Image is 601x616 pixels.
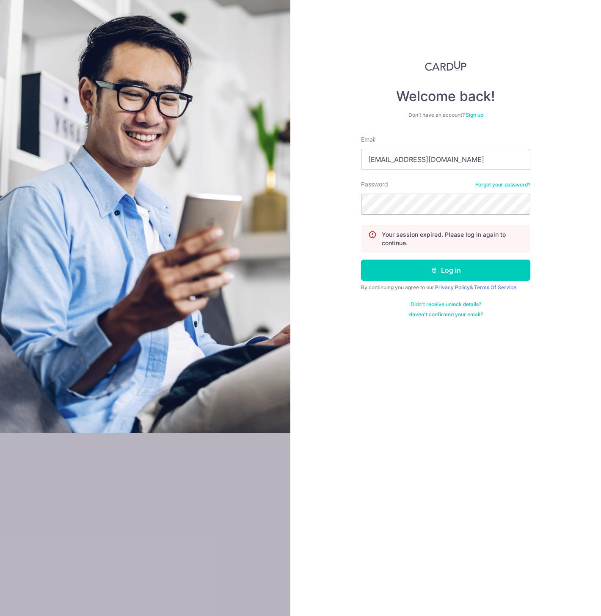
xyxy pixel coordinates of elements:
[361,135,375,144] label: Email
[435,284,470,290] a: Privacy Policy
[361,88,530,105] h4: Welcome back!
[361,260,530,281] button: Log in
[361,149,530,170] input: Enter your Email
[411,301,481,308] a: Didn't receive unlock details?
[474,284,516,290] a: Terms Of Service
[475,181,530,188] a: Forgot your password?
[408,311,483,318] a: Haven't confirmed your email?
[361,112,530,118] div: Don’t have an account?
[361,180,388,189] label: Password
[361,284,530,291] div: By continuing you agree to our &
[425,61,466,71] img: CardUp Logo
[466,112,483,118] a: Sign up
[382,230,523,247] p: Your session expired. Please log in again to continue.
